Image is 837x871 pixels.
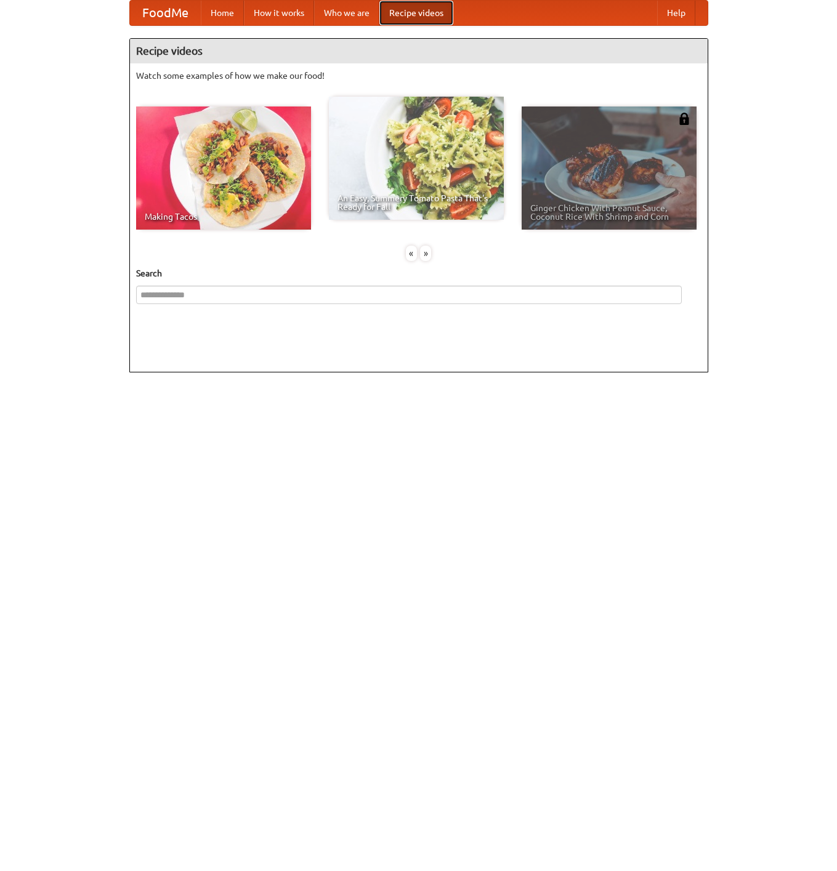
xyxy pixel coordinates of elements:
a: Home [201,1,244,25]
span: An Easy, Summery Tomato Pasta That's Ready for Fall [338,194,495,211]
a: Making Tacos [136,106,311,230]
a: FoodMe [130,1,201,25]
a: Who we are [314,1,379,25]
div: » [420,246,431,261]
h4: Recipe videos [130,39,708,63]
div: « [406,246,417,261]
h5: Search [136,267,702,279]
a: How it works [244,1,314,25]
p: Watch some examples of how we make our food! [136,70,702,82]
a: An Easy, Summery Tomato Pasta That's Ready for Fall [329,97,504,220]
span: Making Tacos [145,212,302,221]
img: 483408.png [678,113,690,125]
a: Recipe videos [379,1,453,25]
a: Help [657,1,695,25]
